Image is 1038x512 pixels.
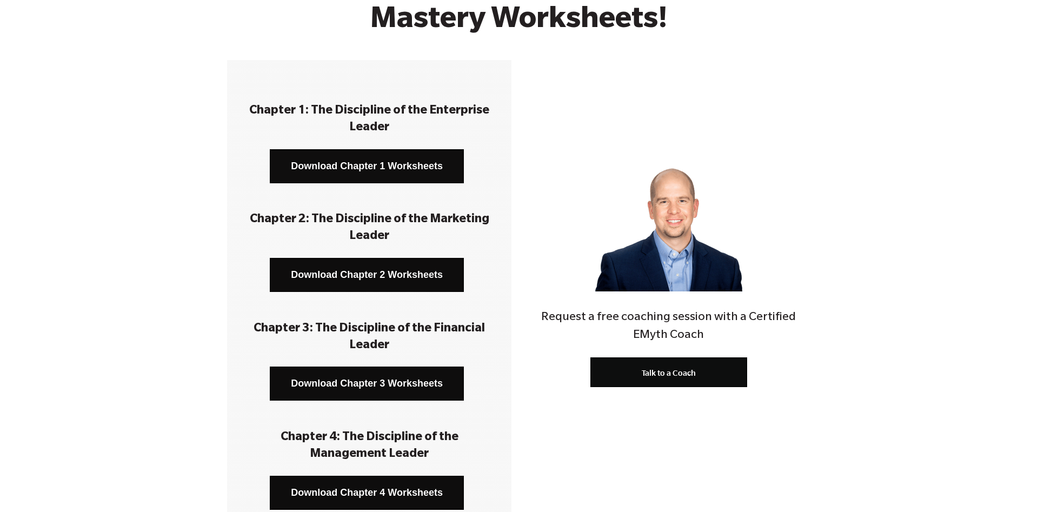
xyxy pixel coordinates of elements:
h3: Chapter 4: The Discipline of the Management Leader [243,430,495,463]
a: Download Chapter 3 Worksheets [270,367,464,401]
a: Talk to a Coach [590,357,747,387]
a: Download Chapter 1 Worksheets [270,149,464,183]
h3: Chapter 1: The Discipline of the Enterprise Leader [243,103,495,137]
iframe: Chat Widget [984,460,1038,512]
img: Jon_Slater_web [595,144,742,291]
h3: Chapter 3: The Discipline of the Financial Leader [243,321,495,355]
h4: Request a free coaching session with a Certified EMyth Coach [527,309,811,345]
a: Download Chapter 2 Worksheets [270,258,464,292]
a: Download Chapter 4 Worksheets [270,476,464,510]
span: Talk to a Coach [642,368,696,377]
h3: Chapter 2: The Discipline of the Marketing Leader [243,212,495,245]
